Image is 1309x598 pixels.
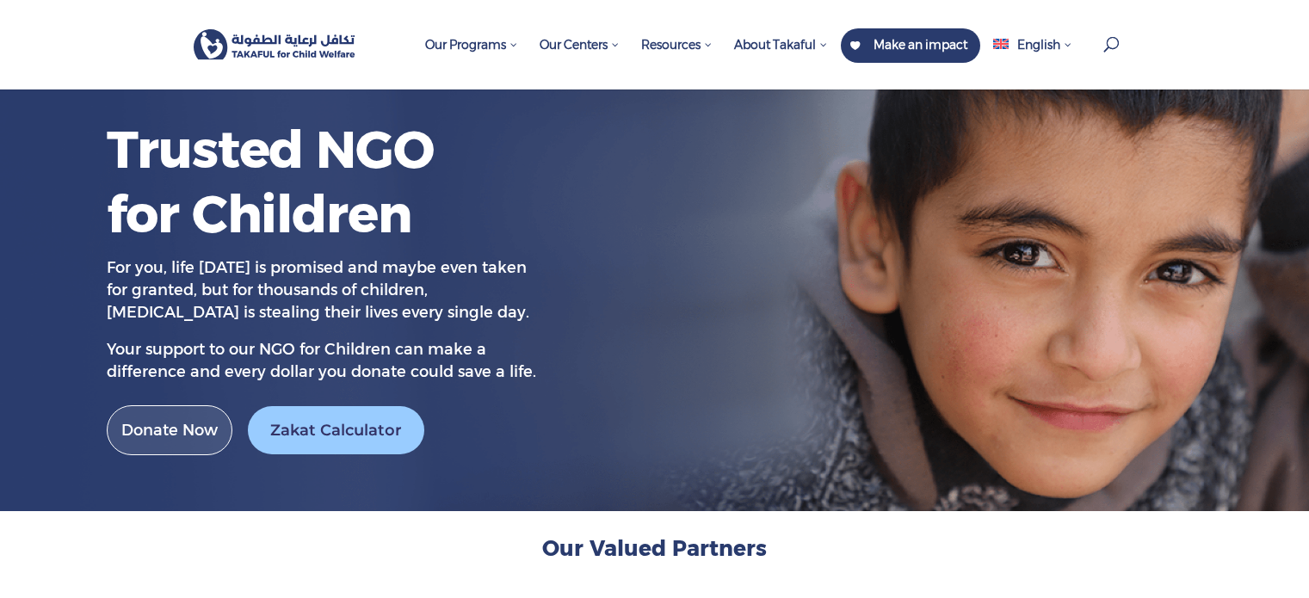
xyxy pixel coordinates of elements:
[107,340,486,381] span: Your support to our NGO for Children can make a difference and e
[107,405,232,456] a: Donate Now
[531,28,628,89] a: Our Centers
[107,117,451,256] h1: Trusted NGO for Children
[734,37,828,52] span: About Takaful
[841,28,980,63] a: Make an impact
[425,37,518,52] span: Our Programs
[107,257,537,339] p: For you, life [DATE] is promised and maybe even taken for granted, but for thousands of children,...
[726,28,837,89] a: About Takaful
[633,28,721,89] a: Resources
[190,534,1120,571] h2: Our Valued Partners
[540,37,620,52] span: Our Centers
[194,29,356,60] img: Takaful
[985,28,1080,89] a: English
[874,37,967,52] span: Make an impact
[641,37,713,52] span: Resources
[417,28,527,89] a: Our Programs
[1017,37,1060,52] span: English
[248,406,424,455] a: Zakat Calculator
[107,339,537,383] p: very dollar you donate could save a life.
